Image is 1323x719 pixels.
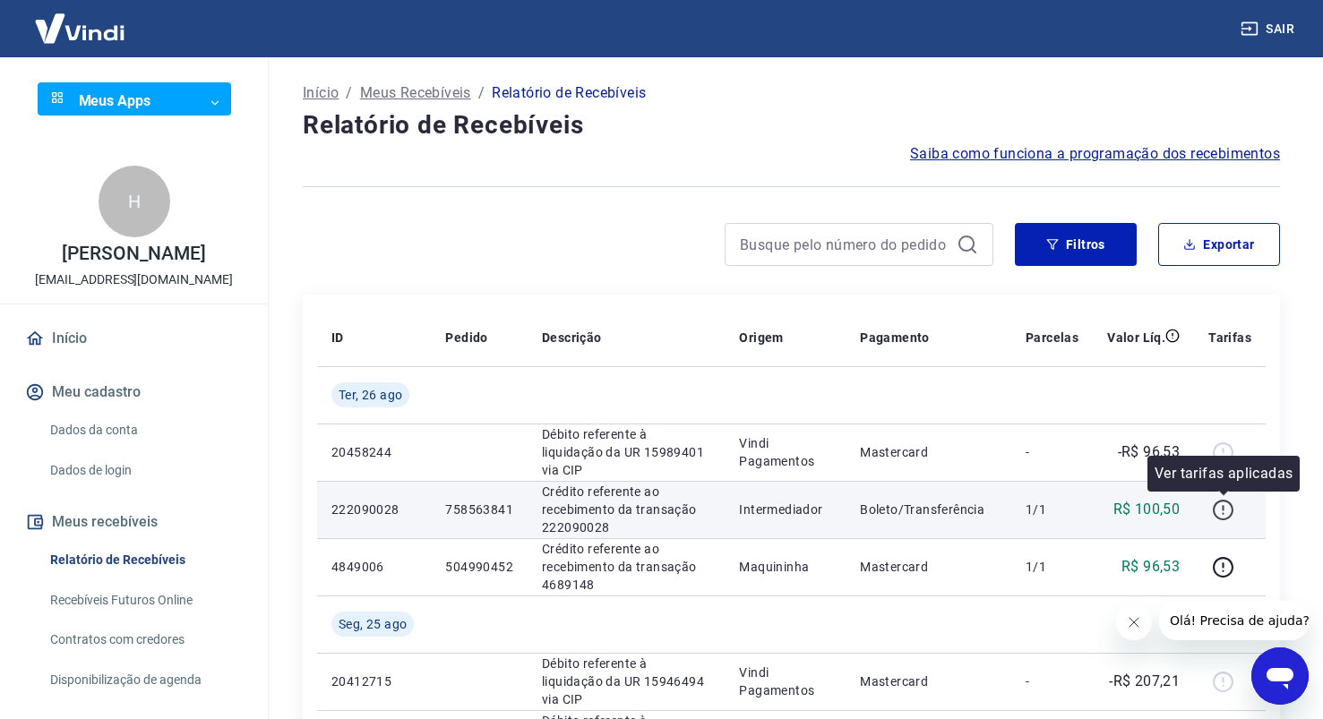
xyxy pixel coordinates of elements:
[303,107,1280,143] h4: Relatório de Recebíveis
[1251,647,1309,705] iframe: Botão para abrir a janela de mensagens
[739,663,831,699] p: Vindi Pagamentos
[1026,443,1078,461] p: -
[360,82,471,104] a: Meus Recebíveis
[860,329,930,347] p: Pagamento
[445,558,513,576] p: 504990452
[542,425,710,479] p: Débito referente à liquidação da UR 15989401 via CIP
[1116,604,1152,640] iframe: Fechar mensagem
[542,483,710,536] p: Crédito referente ao recebimento da transação 222090028
[43,662,246,698] a: Disponibilização de agenda
[99,166,170,237] div: H
[542,540,710,594] p: Crédito referente ao recebimento da transação 4689148
[21,502,246,542] button: Meus recebíveis
[910,143,1280,165] a: Saiba como funciona a programação dos recebimentos
[860,558,997,576] p: Mastercard
[1118,441,1181,463] p: -R$ 96,53
[331,672,417,690] p: 20412715
[739,329,783,347] p: Origem
[331,443,417,461] p: 20458244
[21,372,246,412] button: Meu cadastro
[860,501,997,518] p: Boleto/Transferência
[303,82,339,104] a: Início
[445,501,513,518] p: 758563841
[43,582,246,619] a: Recebíveis Futuros Online
[1113,499,1181,520] p: R$ 100,50
[1159,601,1309,640] iframe: Mensagem da empresa
[1107,329,1165,347] p: Valor Líq.
[1155,463,1293,484] p: Ver tarifas aplicadas
[1109,671,1180,692] p: -R$ 207,21
[331,329,344,347] p: ID
[43,412,246,449] a: Dados da conta
[1026,501,1078,518] p: 1/1
[1026,329,1078,347] p: Parcelas
[1208,329,1251,347] p: Tarifas
[21,319,246,358] a: Início
[43,542,246,578] a: Relatório de Recebíveis
[492,82,646,104] p: Relatório de Recebíveis
[43,452,246,489] a: Dados de login
[1026,558,1078,576] p: 1/1
[860,672,997,690] p: Mastercard
[1121,556,1180,578] p: R$ 96,53
[339,615,407,633] span: Seg, 25 ago
[346,82,352,104] p: /
[62,244,205,263] p: [PERSON_NAME]
[739,558,831,576] p: Maquininha
[445,329,487,347] p: Pedido
[43,621,246,658] a: Contratos com credores
[339,386,402,404] span: Ter, 26 ago
[1158,223,1280,266] button: Exportar
[1237,13,1302,46] button: Sair
[331,558,417,576] p: 4849006
[1026,672,1078,690] p: -
[860,443,997,461] p: Mastercard
[331,501,417,518] p: 222090028
[35,270,233,289] p: [EMAIL_ADDRESS][DOMAIN_NAME]
[478,82,485,104] p: /
[542,655,710,708] p: Débito referente à liquidação da UR 15946494 via CIP
[21,1,138,56] img: Vindi
[739,434,831,470] p: Vindi Pagamentos
[11,13,150,27] span: Olá! Precisa de ajuda?
[740,231,949,258] input: Busque pelo número do pedido
[542,329,602,347] p: Descrição
[739,501,831,518] p: Intermediador
[1015,223,1137,266] button: Filtros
